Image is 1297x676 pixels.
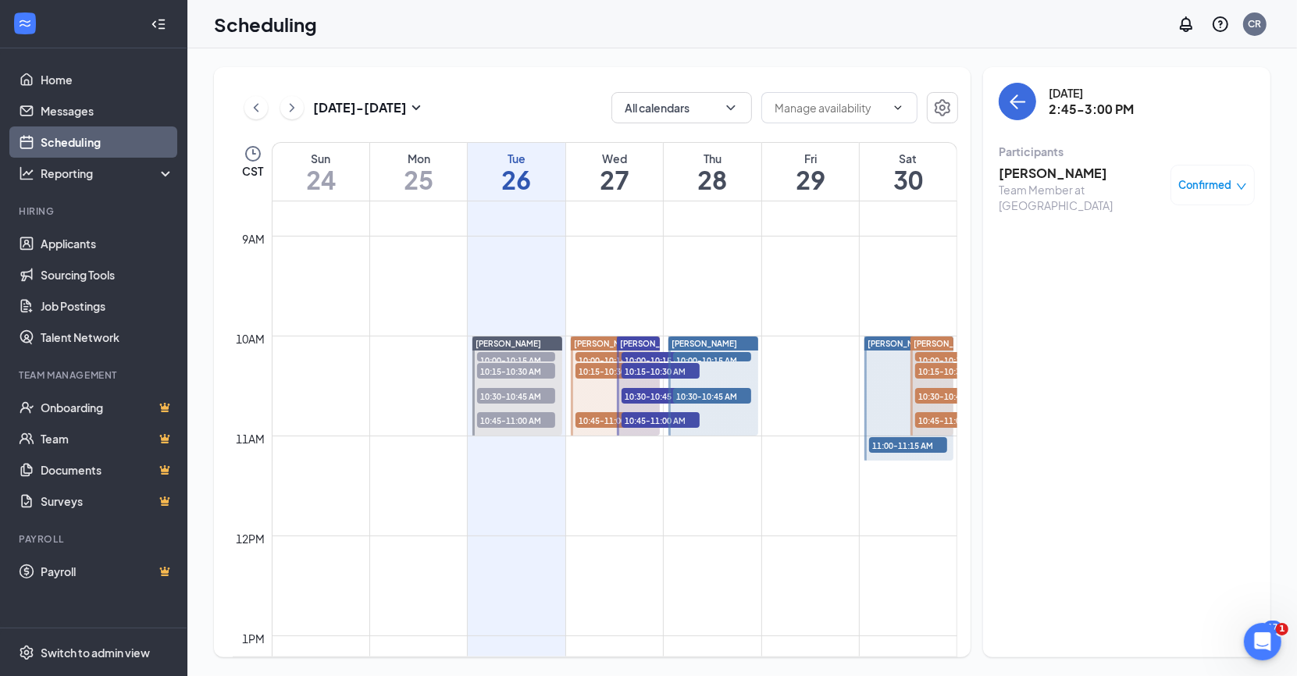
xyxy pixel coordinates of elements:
div: 9am [240,230,269,247]
svg: Settings [933,98,952,117]
div: 10am [233,330,269,347]
span: 10:00-10:15 AM [915,352,993,368]
a: Messages [41,95,174,126]
div: 11am [233,430,269,447]
div: 12pm [233,530,269,547]
button: Settings [927,92,958,123]
h1: Scheduling [214,11,317,37]
a: Sourcing Tools [41,259,174,290]
div: Payroll [19,532,171,546]
span: 10:15-10:30 AM [622,363,700,379]
span: Confirmed [1179,177,1232,193]
h1: 25 [370,166,467,193]
span: 10:15-10:30 AM [575,363,654,379]
div: Participants [999,144,1255,159]
a: SurveysCrown [41,486,174,517]
h1: 29 [762,166,859,193]
a: Scheduling [41,126,174,158]
h1: 27 [566,166,663,193]
span: 10:00-10:15 AM [575,352,654,368]
a: OnboardingCrown [41,392,174,423]
h3: [PERSON_NAME] [999,165,1163,182]
h1: 30 [860,166,957,193]
span: CST [242,163,263,179]
span: 10:00-10:15 AM [673,352,751,368]
svg: Collapse [151,16,166,32]
span: [PERSON_NAME] [914,339,979,348]
span: 10:15-10:30 AM [915,363,993,379]
button: All calendarsChevronDown [611,92,752,123]
h3: [DATE] - [DATE] [313,99,407,116]
span: 10:45-11:00 AM [575,412,654,428]
span: [PERSON_NAME] [574,339,640,348]
svg: WorkstreamLogo [17,16,33,31]
span: [PERSON_NAME] [868,339,933,348]
a: Home [41,64,174,95]
span: 10:00-10:15 AM [477,352,555,368]
svg: ChevronLeft [248,98,264,117]
div: Sun [273,151,369,166]
h1: 28 [664,166,761,193]
iframe: Intercom live chat [1244,623,1281,660]
div: Sat [860,151,957,166]
svg: Notifications [1177,15,1195,34]
span: 1 [1276,623,1288,635]
svg: SmallChevronDown [407,98,426,117]
a: August 26, 2025 [468,143,565,201]
div: Fri [762,151,859,166]
span: 10:30-10:45 AM [673,388,751,404]
button: back-button [999,83,1036,120]
a: August 28, 2025 [664,143,761,201]
div: Tue [468,151,565,166]
a: August 30, 2025 [860,143,957,201]
svg: ChevronRight [284,98,300,117]
span: 10:15-10:30 AM [477,363,555,379]
span: 10:30-10:45 AM [477,388,555,404]
div: CR [1249,17,1262,30]
div: 17 [1264,621,1281,634]
a: PayrollCrown [41,556,174,587]
svg: QuestionInfo [1211,15,1230,34]
span: [PERSON_NAME] [620,339,686,348]
svg: Settings [19,645,34,660]
h1: 26 [468,166,565,193]
span: 10:30-10:45 AM [915,388,993,404]
button: ChevronLeft [244,96,268,119]
div: Thu [664,151,761,166]
span: [PERSON_NAME] [476,339,541,348]
span: 11:00-11:15 AM [869,437,947,453]
a: Talent Network [41,322,174,353]
div: Hiring [19,205,171,218]
span: 10:00-10:15 AM [622,352,700,368]
span: 10:45-11:00 AM [477,412,555,428]
svg: Analysis [19,165,34,181]
div: 1pm [240,630,269,647]
button: ChevronRight [280,96,304,119]
div: Reporting [41,165,175,181]
div: Wed [566,151,663,166]
a: August 27, 2025 [566,143,663,201]
a: DocumentsCrown [41,454,174,486]
div: [DATE] [1049,85,1134,101]
span: down [1236,181,1247,192]
div: Mon [370,151,467,166]
span: 10:45-11:00 AM [915,412,993,428]
svg: ChevronDown [723,100,739,116]
span: [PERSON_NAME] [672,339,737,348]
a: August 25, 2025 [370,143,467,201]
div: Team Management [19,368,171,382]
div: Switch to admin view [41,645,150,660]
div: Team Member at [GEOGRAPHIC_DATA] [999,182,1163,213]
svg: ArrowLeft [1008,92,1027,111]
span: 10:30-10:45 AM [622,388,700,404]
a: Job Postings [41,290,174,322]
a: TeamCrown [41,423,174,454]
a: August 24, 2025 [273,143,369,201]
svg: Clock [244,144,262,163]
input: Manage availability [775,99,885,116]
span: 10:45-11:00 AM [622,412,700,428]
h1: 24 [273,166,369,193]
a: August 29, 2025 [762,143,859,201]
a: Applicants [41,228,174,259]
